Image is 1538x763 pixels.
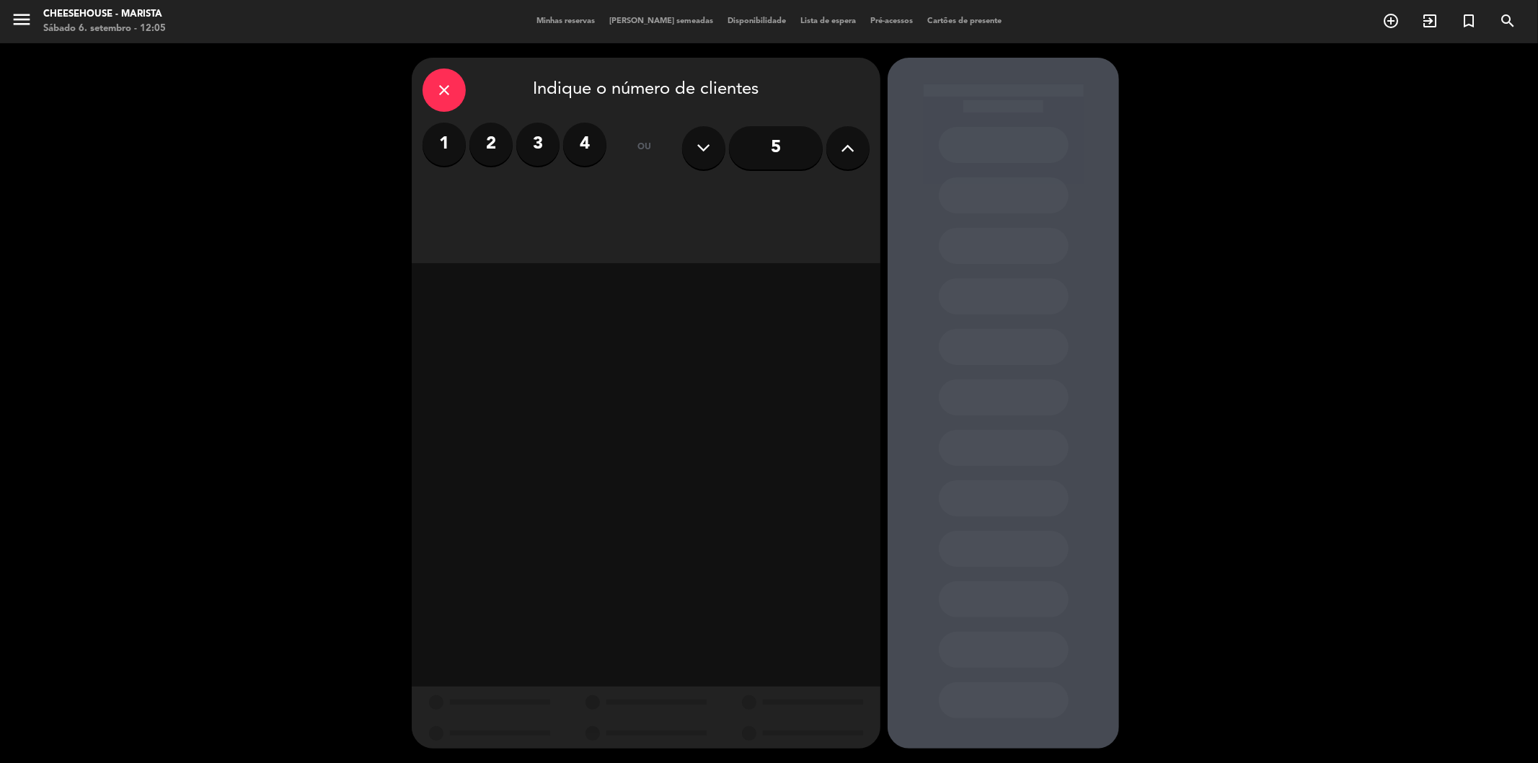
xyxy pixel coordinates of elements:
span: Cartões de presente [920,17,1009,25]
i: exit_to_app [1421,12,1438,30]
span: [PERSON_NAME] semeadas [602,17,720,25]
i: add_circle_outline [1382,12,1400,30]
i: search [1499,12,1516,30]
div: Sábado 6. setembro - 12:05 [43,22,166,36]
label: 4 [563,123,606,166]
button: menu [11,9,32,35]
span: Pré-acessos [863,17,920,25]
div: Cheesehouse - Marista [43,7,166,22]
i: menu [11,9,32,30]
i: turned_in_not [1460,12,1477,30]
span: Minhas reservas [529,17,602,25]
div: Indique o número de clientes [423,69,870,112]
div: ou [621,123,668,173]
label: 2 [469,123,513,166]
label: 1 [423,123,466,166]
span: Lista de espera [793,17,863,25]
i: close [436,81,453,99]
span: Disponibilidade [720,17,793,25]
label: 3 [516,123,560,166]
